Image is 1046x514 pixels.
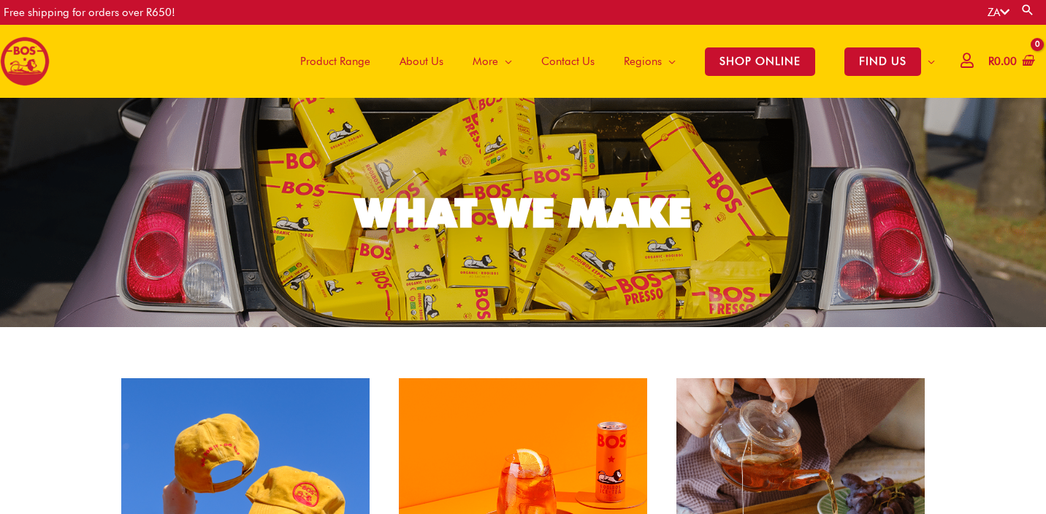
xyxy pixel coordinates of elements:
[527,25,609,98] a: Contact Us
[690,25,830,98] a: SHOP ONLINE
[541,39,595,83] span: Contact Us
[988,6,1009,19] a: ZA
[355,193,691,233] div: WHAT WE MAKE
[609,25,690,98] a: Regions
[988,55,1017,68] bdi: 0.00
[844,47,921,76] span: FIND US
[473,39,498,83] span: More
[385,25,458,98] a: About Us
[624,39,662,83] span: Regions
[275,25,950,98] nav: Site Navigation
[985,45,1035,78] a: View Shopping Cart, empty
[1020,3,1035,17] a: Search button
[988,55,994,68] span: R
[705,47,815,76] span: SHOP ONLINE
[300,39,370,83] span: Product Range
[400,39,443,83] span: About Us
[458,25,527,98] a: More
[286,25,385,98] a: Product Range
